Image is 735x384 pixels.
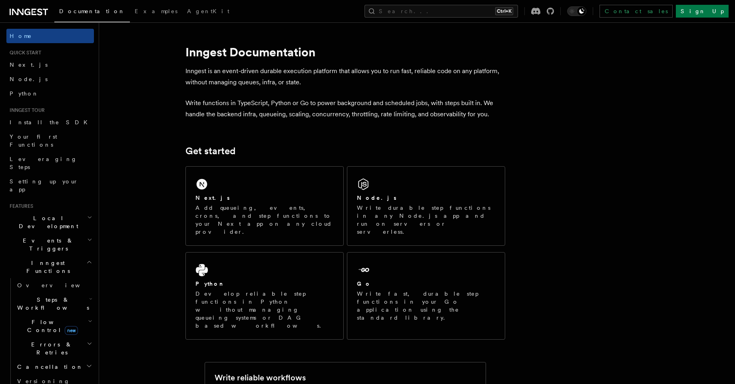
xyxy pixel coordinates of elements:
button: Flow Controlnew [14,315,94,337]
a: Get started [185,145,235,157]
a: Your first Functions [6,129,94,152]
a: Next.js [6,58,94,72]
h1: Inngest Documentation [185,45,505,59]
p: Add queueing, events, crons, and step functions to your Next app on any cloud provider. [195,204,334,236]
span: Steps & Workflows [14,296,89,312]
span: Python [10,90,39,97]
a: Setting up your app [6,174,94,197]
span: Features [6,203,33,209]
span: AgentKit [187,8,229,14]
span: new [65,326,78,335]
span: Your first Functions [10,133,57,148]
a: Examples [130,2,182,22]
a: GoWrite fast, durable step functions in your Go application using the standard library. [347,252,505,340]
span: Documentation [59,8,125,14]
span: Quick start [6,50,41,56]
span: Events & Triggers [6,237,87,253]
span: Node.js [10,76,48,82]
h2: Python [195,280,225,288]
span: Install the SDK [10,119,92,125]
button: Steps & Workflows [14,292,94,315]
a: Sign Up [676,5,729,18]
span: Leveraging Steps [10,156,77,170]
span: Local Development [6,214,87,230]
a: AgentKit [182,2,234,22]
button: Local Development [6,211,94,233]
p: Write fast, durable step functions in your Go application using the standard library. [357,290,495,322]
a: Home [6,29,94,43]
kbd: Ctrl+K [495,7,513,15]
a: PythonDevelop reliable step functions in Python without managing queueing systems or DAG based wo... [185,252,344,340]
h2: Go [357,280,371,288]
span: Overview [17,282,100,288]
p: Write functions in TypeScript, Python or Go to power background and scheduled jobs, with steps bu... [185,97,505,120]
h2: Next.js [195,194,230,202]
span: Inngest Functions [6,259,86,275]
a: Contact sales [600,5,673,18]
span: Next.js [10,62,48,68]
p: Develop reliable step functions in Python without managing queueing systems or DAG based workflows. [195,290,334,330]
button: Events & Triggers [6,233,94,256]
span: Setting up your app [10,178,78,193]
span: Errors & Retries [14,340,87,356]
a: Node.js [6,72,94,86]
button: Toggle dark mode [567,6,586,16]
a: Next.jsAdd queueing, events, crons, and step functions to your Next app on any cloud provider. [185,166,344,246]
button: Errors & Retries [14,337,94,360]
a: Documentation [54,2,130,22]
p: Inngest is an event-driven durable execution platform that allows you to run fast, reliable code ... [185,66,505,88]
a: Node.jsWrite durable step functions in any Node.js app and run on servers or serverless. [347,166,505,246]
a: Install the SDK [6,115,94,129]
span: Flow Control [14,318,88,334]
p: Write durable step functions in any Node.js app and run on servers or serverless. [357,204,495,236]
button: Search...Ctrl+K [365,5,518,18]
a: Python [6,86,94,101]
a: Leveraging Steps [6,152,94,174]
a: Overview [14,278,94,292]
button: Cancellation [14,360,94,374]
span: Inngest tour [6,107,45,113]
h2: Write reliable workflows [215,372,306,383]
span: Home [10,32,32,40]
h2: Node.js [357,194,396,202]
span: Cancellation [14,363,83,371]
span: Examples [135,8,177,14]
button: Inngest Functions [6,256,94,278]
